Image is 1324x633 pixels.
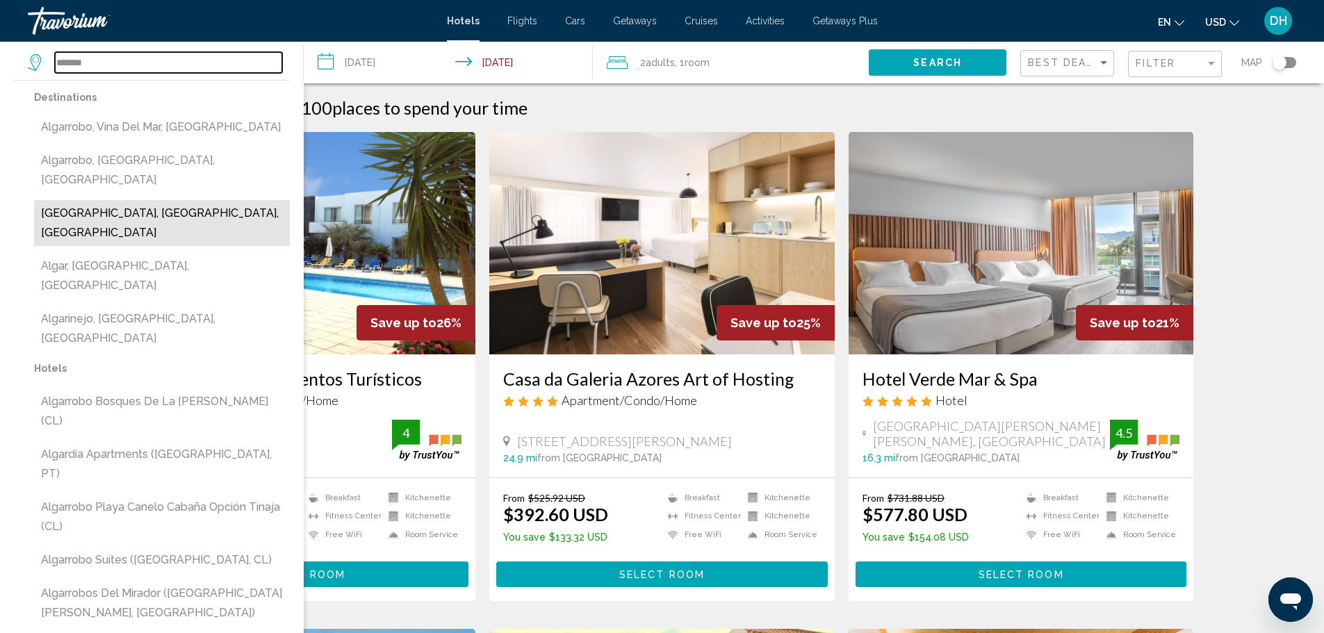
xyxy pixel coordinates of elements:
[34,359,290,378] p: Hotels
[496,561,828,587] button: Select Room
[863,492,884,504] span: From
[503,532,608,543] p: $133.32 USD
[661,492,741,504] li: Breakfast
[1110,420,1179,461] img: trustyou-badge.svg
[741,492,821,504] li: Kitchenette
[1020,529,1100,541] li: Free WiFi
[565,15,585,26] a: Cars
[503,504,608,525] ins: $392.60 USD
[1268,577,1313,622] iframe: Button to launch messaging window
[888,492,945,504] del: $731.88 USD
[34,114,290,140] button: Algarrobo, Vina Del Mar, [GEOGRAPHIC_DATA]
[1128,50,1222,79] button: Filter
[301,97,528,118] h2: 100
[1136,58,1175,69] span: Filter
[869,49,1006,75] button: Search
[685,15,718,26] span: Cruises
[302,529,382,541] li: Free WiFi
[370,315,436,330] span: Save up to
[1270,14,1287,28] span: DH
[302,511,382,523] li: Fitness Center
[1028,57,1101,68] span: Best Deals
[1205,17,1226,28] span: USD
[856,561,1187,587] button: Select Room
[507,15,537,26] a: Flights
[1100,492,1179,504] li: Kitchenette
[863,393,1180,408] div: 5 star Hotel
[503,532,546,543] span: You save
[34,200,290,246] button: [GEOGRAPHIC_DATA], [GEOGRAPHIC_DATA], [GEOGRAPHIC_DATA]
[1262,56,1296,69] button: Toggle map
[392,425,420,441] div: 4
[1020,492,1100,504] li: Breakfast
[593,42,869,83] button: Travelers: 2 adults, 0 children
[34,547,290,573] button: Algarrobo Suites ([GEOGRAPHIC_DATA], CL)
[517,434,732,449] span: [STREET_ADDRESS][PERSON_NAME]
[503,393,821,408] div: 4 star Apartment
[640,53,675,72] span: 2
[34,388,290,434] button: Algarrobo Bosques de la [PERSON_NAME] (CL)
[661,529,741,541] li: Free WiFi
[332,97,528,118] span: places to spend your time
[28,7,433,35] a: Travorium
[503,368,821,389] a: Casa da Galeria Azores Art of Hosting
[496,565,828,580] a: Select Room
[537,452,662,463] span: from [GEOGRAPHIC_DATA]
[1205,12,1239,32] button: Change currency
[34,253,290,299] button: Algar, [GEOGRAPHIC_DATA], [GEOGRAPHIC_DATA]
[646,57,675,68] span: Adults
[873,418,1111,449] span: [GEOGRAPHIC_DATA][PERSON_NAME][PERSON_NAME], [GEOGRAPHIC_DATA]
[1100,511,1179,523] li: Kitchenette
[34,441,290,487] button: Algardia Apartments ([GEOGRAPHIC_DATA], PT)
[34,580,290,626] button: Algarrobos del Mirador ([GEOGRAPHIC_DATA][PERSON_NAME], [GEOGRAPHIC_DATA])
[503,492,525,504] span: From
[613,15,657,26] a: Getaways
[1158,17,1171,28] span: en
[863,532,905,543] span: You save
[34,306,290,352] button: Algarinejo, [GEOGRAPHIC_DATA], [GEOGRAPHIC_DATA]
[382,529,461,541] li: Room Service
[1241,53,1262,72] span: Map
[1028,58,1110,69] mat-select: Sort by
[528,492,585,504] del: $525.92 USD
[746,15,785,26] a: Activities
[382,511,461,523] li: Kitchenette
[1100,529,1179,541] li: Room Service
[863,504,967,525] ins: $577.80 USD
[1020,511,1100,523] li: Fitness Center
[913,58,962,69] span: Search
[1158,12,1184,32] button: Change language
[447,15,480,26] a: Hotels
[863,452,895,463] span: 16.3 mi
[1260,6,1296,35] button: User Menu
[619,569,705,580] span: Select Room
[34,147,290,193] button: Algarrobo, [GEOGRAPHIC_DATA], [GEOGRAPHIC_DATA]
[1090,315,1156,330] span: Save up to
[1110,425,1138,441] div: 4.5
[895,452,1020,463] span: from [GEOGRAPHIC_DATA]
[304,42,594,83] button: Check-in date: Jan 21, 2026 Check-out date: Jan 25, 2026
[661,511,741,523] li: Fitness Center
[562,393,697,408] span: Apartment/Condo/Home
[741,511,821,523] li: Kitchenette
[489,132,835,354] img: Hotel image
[863,368,1180,389] a: Hotel Verde Mar & Spa
[741,529,821,541] li: Room Service
[849,132,1194,354] img: Hotel image
[812,15,878,26] a: Getaways Plus
[1076,305,1193,340] div: 21%
[503,452,537,463] span: 24.9 mi
[34,494,290,540] button: Algarrobo playa Canelo Cabaña opción Tinaja (CL)
[856,565,1187,580] a: Select Room
[357,305,475,340] div: 26%
[302,492,382,504] li: Breakfast
[34,88,290,107] p: Destinations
